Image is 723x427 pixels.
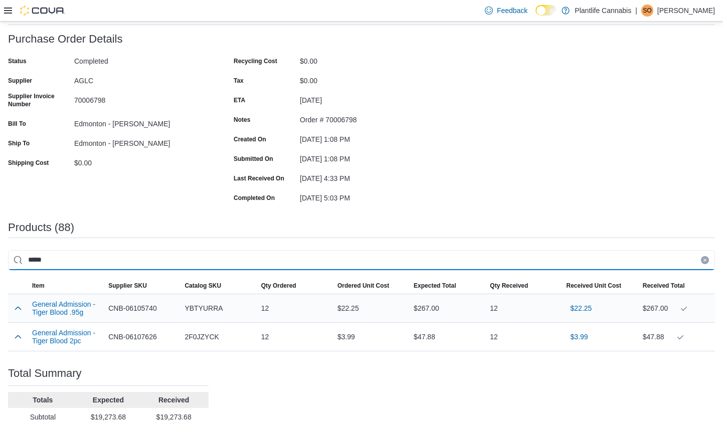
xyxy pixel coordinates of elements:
[641,5,653,17] div: Shaylene Orbeck
[635,5,637,17] p: |
[104,278,180,294] button: Supplier SKU
[481,1,531,21] a: Feedback
[497,6,527,16] span: Feedback
[643,331,711,343] div: $47.88
[333,298,410,318] div: $22.25
[74,155,209,167] div: $0.00
[234,174,284,182] label: Last Received On
[300,131,434,143] div: [DATE] 1:08 PM
[261,282,296,290] span: Qty Ordered
[234,194,275,202] label: Completed On
[571,303,592,313] span: $22.25
[180,278,257,294] button: Catalog SKU
[78,395,139,405] p: Expected
[563,278,639,294] button: Received Unit Cost
[74,116,209,128] div: Edmonton - [PERSON_NAME]
[300,53,434,65] div: $0.00
[32,300,100,316] button: General Admission - Tiger Blood .95g
[74,92,209,104] div: 70006798
[74,135,209,147] div: Edmonton - [PERSON_NAME]
[333,278,410,294] button: Ordered Unit Cost
[300,170,434,182] div: [DATE] 4:33 PM
[74,53,209,65] div: Completed
[701,256,709,264] button: Clear input
[300,73,434,85] div: $0.00
[32,329,100,345] button: General Admission - Tiger Blood 2pc
[410,327,486,347] div: $47.88
[643,302,711,314] div: $267.00
[337,282,389,290] span: Ordered Unit Cost
[234,155,273,163] label: Submitted On
[8,367,82,379] h3: Total Summary
[333,327,410,347] div: $3.99
[486,298,562,318] div: 12
[8,77,32,85] label: Supplier
[300,112,434,124] div: Order # 70006798
[567,282,621,290] span: Received Unit Cost
[234,116,250,124] label: Notes
[185,282,221,290] span: Catalog SKU
[108,331,157,343] span: CNB-06107626
[234,77,244,85] label: Tax
[257,298,333,318] div: 12
[143,395,205,405] p: Received
[8,159,49,167] label: Shipping Cost
[657,5,715,17] p: [PERSON_NAME]
[643,282,685,290] span: Received Total
[185,302,223,314] span: YBTYURRA
[300,151,434,163] div: [DATE] 1:08 PM
[571,332,588,342] span: $3.99
[12,395,74,405] p: Totals
[8,139,30,147] label: Ship To
[143,412,205,422] p: $19,273.68
[300,190,434,202] div: [DATE] 5:03 PM
[234,57,277,65] label: Recycling Cost
[567,327,592,347] button: $3.99
[234,135,266,143] label: Created On
[410,298,486,318] div: $267.00
[234,96,245,104] label: ETA
[410,278,486,294] button: Expected Total
[257,278,333,294] button: Qty Ordered
[300,92,434,104] div: [DATE]
[8,33,123,45] h3: Purchase Order Details
[185,331,219,343] span: 2F0JZYCK
[257,327,333,347] div: 12
[567,298,596,318] button: $22.25
[108,302,157,314] span: CNB-06105740
[575,5,631,17] p: Plantlife Cannabis
[490,282,528,290] span: Qty Received
[535,5,557,16] input: Dark Mode
[74,73,209,85] div: AGLC
[78,412,139,422] p: $19,273.68
[108,282,147,290] span: Supplier SKU
[486,278,562,294] button: Qty Received
[8,120,26,128] label: Bill To
[643,5,651,17] span: SO
[639,278,715,294] button: Received Total
[8,92,70,108] label: Supplier Invoice Number
[414,282,456,290] span: Expected Total
[486,327,562,347] div: 12
[8,57,27,65] label: Status
[12,412,74,422] p: Subtotal
[28,278,104,294] button: Item
[8,222,74,234] h3: Products (88)
[20,6,65,16] img: Cova
[32,282,45,290] span: Item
